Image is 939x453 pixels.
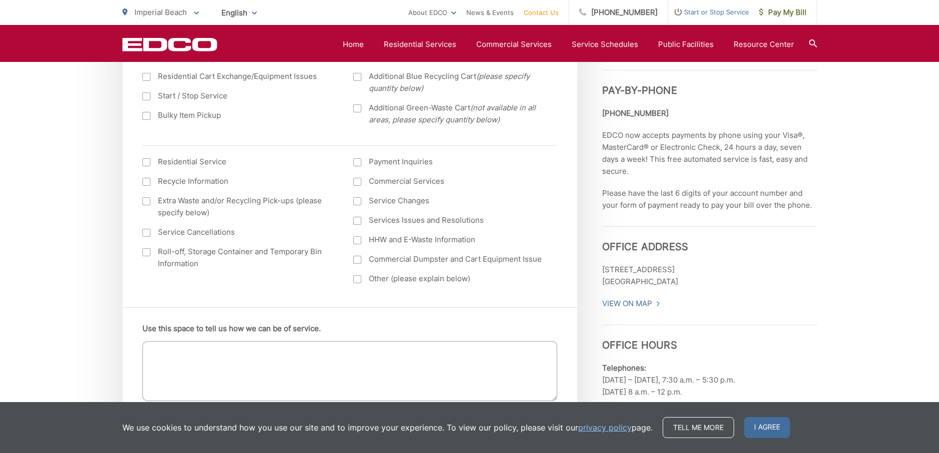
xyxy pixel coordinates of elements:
label: Service Changes [353,195,545,207]
p: We use cookies to understand how you use our site and to improve your experience. To view our pol... [122,422,653,434]
label: Start / Stop Service [142,90,334,102]
a: News & Events [466,6,514,18]
a: View On Map [602,298,661,310]
h3: Office Hours [602,325,817,351]
label: Bulky Item Pickup [142,109,334,121]
label: Service Cancellations [142,226,334,238]
label: Residential Cart Exchange/Equipment Issues [142,70,334,82]
label: HHW and E-Waste Information [353,234,545,246]
span: English [214,4,264,21]
a: privacy policy [578,422,632,434]
a: EDCD logo. Return to the homepage. [122,37,217,51]
label: Recycle Information [142,175,334,187]
span: Imperial Beach [134,7,187,17]
h3: Pay-by-Phone [602,70,817,96]
a: Service Schedules [572,38,638,50]
a: About EDCO [408,6,456,18]
a: Home [343,38,364,50]
h3: Office Address [602,226,817,253]
label: Extra Waste and/or Recycling Pick-ups (please specify below) [142,195,334,219]
label: Residential Service [142,156,334,168]
span: Pay My Bill [759,6,807,18]
span: Additional Blue Recycling Cart [369,70,545,94]
span: Additional Green-Waste Cart [369,102,545,126]
a: Commercial Services [476,38,552,50]
label: Commercial Services [353,175,545,187]
p: [DATE] – [DATE], 7:30 a.m. – 5:30 p.m. [DATE] 8 a.m. – 12 p.m. [602,362,817,398]
strong: [PHONE_NUMBER] [602,108,669,118]
label: Other (please explain below) [353,273,545,285]
b: Telephones: [602,363,646,373]
p: Please have the last 6 digits of your account number and your form of payment ready to pay your b... [602,187,817,211]
span: I agree [744,417,790,438]
a: Resource Center [734,38,794,50]
a: Tell me more [663,417,734,438]
label: Services Issues and Resolutions [353,214,545,226]
a: Public Facilities [658,38,714,50]
p: EDCO now accepts payments by phone using your Visa®, MasterCard® or Electronic Check, 24 hours a ... [602,129,817,177]
label: Payment Inquiries [353,156,545,168]
label: Commercial Dumpster and Cart Equipment Issue [353,253,545,265]
p: [STREET_ADDRESS] [GEOGRAPHIC_DATA] [602,264,817,288]
a: Contact Us [524,6,559,18]
a: Residential Services [384,38,456,50]
label: Use this space to tell us how we can be of service. [142,324,321,333]
label: Roll-off, Storage Container and Temporary Bin Information [142,246,334,270]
